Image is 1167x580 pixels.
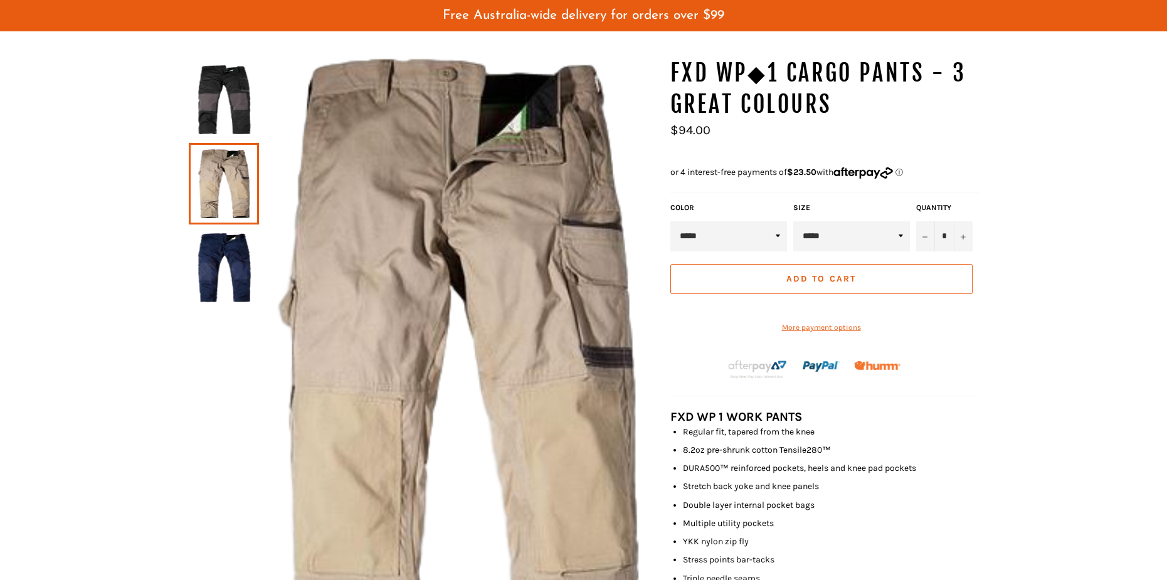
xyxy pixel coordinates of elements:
[683,444,979,456] li: 8.2oz pre-shrunk cotton Tensile280™
[670,409,803,424] strong: FXD WP 1 WORK PANTS
[683,462,979,474] li: DURA500™ reinforced pockets, heels and knee pad pockets
[683,499,979,511] li: Double layer internal pocket bags
[670,203,787,213] label: Color
[670,123,710,137] span: $94.00
[683,535,979,547] li: YKK nylon zip fly
[670,264,973,294] button: Add to Cart
[683,480,979,492] li: Stretch back yoke and knee panels
[786,273,856,284] span: Add to Cart
[803,348,840,385] img: paypal.png
[727,359,788,380] img: Afterpay-Logo-on-dark-bg_large.png
[195,233,253,302] img: FXD WP◆1 Cargo Pants - 4 Great Colours - Workin' Gear
[683,426,979,438] li: Regular fit, tapered from the knee
[443,9,724,22] span: Free Australia-wide delivery for orders over $99
[670,322,973,333] a: More payment options
[670,58,979,120] h1: FXD WP◆1 Cargo Pants - 3 Great Colours
[683,517,979,529] li: Multiple utility pockets
[793,203,910,213] label: Size
[916,203,973,213] label: Quantity
[954,221,973,251] button: Increase item quantity by one
[683,554,979,566] li: Stress points bar-tacks
[916,221,935,251] button: Reduce item quantity by one
[854,361,900,371] img: Humm_core_logo_RGB-01_300x60px_small_195d8312-4386-4de7-b182-0ef9b6303a37.png
[195,65,253,134] img: FXD WP◆1 Cargo Pants - 4 Great Colours - Workin' Gear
